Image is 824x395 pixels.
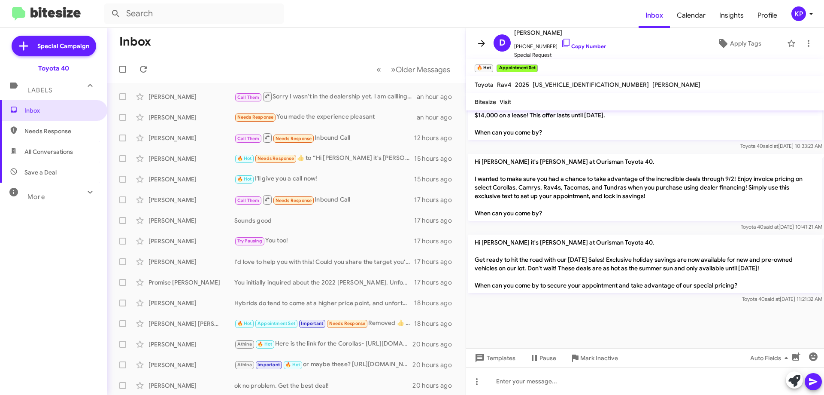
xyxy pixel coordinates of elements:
div: Toyota 40 [38,64,69,73]
div: [PERSON_NAME] [PERSON_NAME] [148,319,234,328]
div: 18 hours ago [414,319,459,328]
span: Special Campaign [37,42,89,50]
div: Inbound Call [234,132,414,143]
span: Templates [473,350,515,366]
span: [US_VEHICLE_IDENTIFICATION_NUMBER] [533,81,649,89]
span: said at [763,224,779,230]
span: » [391,64,396,75]
div: 20 hours ago [412,340,459,349]
span: 🔥 Hot [237,176,252,182]
span: Call Them [237,136,260,141]
span: Mark Inactive [580,350,618,366]
span: Inbox [24,106,97,115]
span: More [27,193,45,201]
input: Search [104,3,284,24]
div: [PERSON_NAME] [148,299,234,307]
div: 17 hours ago [414,237,459,245]
a: Special Campaign [12,36,96,56]
button: Templates [466,350,522,366]
span: 🔥 Hot [285,362,300,367]
span: Older Messages [396,65,450,74]
span: Labels [27,86,52,94]
span: 🔥 Hot [237,321,252,326]
span: 🔥 Hot [237,156,252,161]
nav: Page navigation example [372,61,455,78]
span: Save a Deal [24,168,57,177]
div: I'll give you a call now! [234,174,414,184]
span: Call Them [237,95,260,100]
div: [PERSON_NAME] [148,134,234,142]
a: Inbox [639,3,670,28]
div: [PERSON_NAME] [148,92,234,101]
div: [PERSON_NAME] [148,257,234,266]
div: 17 hours ago [414,257,459,266]
div: 18 hours ago [414,299,459,307]
a: Profile [751,3,784,28]
span: [PERSON_NAME] [652,81,700,89]
small: Appointment Set [497,64,537,72]
div: Promise [PERSON_NAME] [148,278,234,287]
span: said at [763,143,778,149]
span: Needs Response [24,127,97,135]
div: [PERSON_NAME] [148,113,234,122]
span: [PHONE_NUMBER] [514,38,606,51]
span: Auto Fields [750,350,791,366]
div: [PERSON_NAME] [148,237,234,245]
span: D [499,36,506,50]
div: or maybe these? [URL][DOMAIN_NAME] [234,360,412,370]
div: ok no problem. Get the best deal! [234,381,412,390]
span: Appointment Set [257,321,295,326]
button: Pause [522,350,563,366]
span: [PERSON_NAME] [514,28,606,38]
div: Sounds good [234,216,414,225]
span: Needs Response [276,136,312,141]
span: Visit [500,98,511,106]
div: [PERSON_NAME] [148,196,234,204]
span: Athina [237,341,252,347]
button: Auto Fields [743,350,798,366]
div: [PERSON_NAME] [148,340,234,349]
div: [PERSON_NAME] [148,216,234,225]
span: Needs Response [329,321,366,326]
div: an hour ago [417,92,459,101]
div: ​👍​ to “ Hi [PERSON_NAME] it's [PERSON_NAME] at Ourisman Toyota 40. Get ready to hit the road wit... [234,153,414,163]
div: 17 hours ago [414,196,459,204]
div: 20 hours ago [412,381,459,390]
button: Apply Tags [695,36,783,51]
small: 🔥 Hot [475,64,493,72]
div: KP [791,6,806,21]
div: You made the experience pleasant [234,112,417,122]
span: Insights [712,3,751,28]
div: [PERSON_NAME] [148,175,234,184]
span: Toyota [475,81,494,89]
span: Pause [539,350,556,366]
span: Important [301,321,323,326]
p: Hi [PERSON_NAME] it's [PERSON_NAME] at Ourisman Toyota 40. Get ready to hit the road with our [DA... [468,235,822,293]
div: I'd love to help you with this! Could you share the target you're aiming for so I can find someth... [234,257,414,266]
button: Previous [371,61,386,78]
span: 2025 [515,81,529,89]
span: Calendar [670,3,712,28]
h1: Inbox [119,35,151,49]
div: Inbound Call [234,194,414,205]
div: [PERSON_NAME] [148,361,234,369]
div: 15 hours ago [414,154,459,163]
span: « [376,64,381,75]
a: Copy Number [561,43,606,49]
span: Rav4 [497,81,512,89]
div: an hour ago [417,113,459,122]
span: Special Request [514,51,606,59]
span: 🔥 Hot [257,341,272,347]
button: Mark Inactive [563,350,625,366]
div: 17 hours ago [414,278,459,287]
div: [PERSON_NAME] [148,154,234,163]
span: Athina [237,362,252,367]
div: 15 hours ago [414,175,459,184]
span: Apply Tags [730,36,761,51]
span: Toyota 40 [DATE] 10:33:23 AM [740,143,822,149]
div: You initially inquired about the 2022 [PERSON_NAME]. Unfortunately, that one did sell. We have a ... [234,278,414,287]
span: Needs Response [257,156,294,161]
div: Sorry I wasn't in the dealership yet. I am callling now [234,91,417,102]
span: All Conversations [24,147,73,156]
